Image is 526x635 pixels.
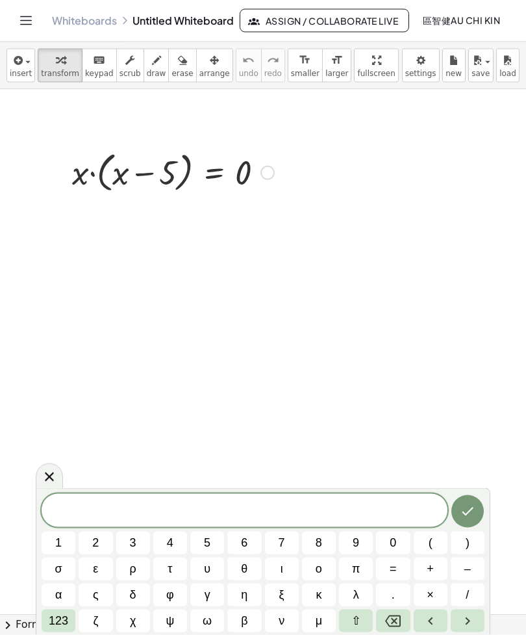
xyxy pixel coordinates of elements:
[166,586,174,604] span: φ
[414,558,447,580] button: Plus
[79,584,112,606] button: ς
[351,612,361,630] span: ⇧
[279,586,284,604] span: ξ
[265,558,299,580] button: ι
[190,532,224,554] button: 5
[55,586,62,604] span: α
[390,560,397,578] span: =
[203,612,212,630] span: ω
[190,584,224,606] button: γ
[239,69,258,78] span: undo
[302,610,336,632] button: μ
[166,612,174,630] span: ψ
[153,610,187,632] button: ψ
[167,534,173,552] span: 4
[412,9,510,32] button: 區智健AU Chi Kin
[92,534,99,552] span: 2
[265,532,299,554] button: 7
[466,534,470,552] span: )
[264,69,282,78] span: redo
[499,69,516,78] span: load
[325,69,348,78] span: larger
[288,49,323,83] button: format_sizesmaller
[116,610,150,632] button: χ
[390,534,396,552] span: 0
[79,558,112,580] button: ε
[116,532,150,554] button: 3
[316,560,322,578] span: ο
[130,560,136,578] span: ρ
[451,495,484,528] button: Done
[299,53,311,68] i: format_size
[265,610,299,632] button: ν
[130,612,136,630] span: χ
[204,534,210,552] span: 5
[227,584,261,606] button: η
[405,69,436,78] span: settings
[471,69,490,78] span: save
[85,69,114,78] span: keypad
[168,560,172,578] span: τ
[240,9,409,32] button: Assign / Collaborate Live
[55,534,62,552] span: 1
[49,612,68,630] span: 123
[464,560,471,578] span: –
[93,612,98,630] span: ζ
[392,586,395,604] span: .
[451,532,484,554] button: )
[451,584,484,606] button: Fraction
[414,610,447,632] button: Left arrow
[279,612,284,630] span: ν
[130,534,136,552] span: 3
[302,558,336,580] button: ο
[291,69,319,78] span: smaller
[281,560,283,578] span: ι
[353,586,359,604] span: λ
[42,532,75,554] button: 1
[16,10,36,31] button: Toggle navigation
[357,69,395,78] span: fullscreen
[93,560,98,578] span: ε
[422,14,500,27] span: 區智健AU Chi Kin
[41,69,79,78] span: transform
[204,560,210,578] span: υ
[82,49,117,83] button: keyboardkeypad
[376,584,410,606] button: .
[144,49,169,83] button: draw
[339,584,373,606] button: λ
[466,586,469,604] span: /
[322,49,351,83] button: format_sizelarger
[10,69,32,78] span: insert
[376,532,410,554] button: 0
[376,558,410,580] button: Equals
[130,586,136,604] span: δ
[116,49,144,83] button: scrub
[427,560,434,578] span: +
[93,53,105,68] i: keyboard
[468,49,494,83] button: save
[119,69,141,78] span: scrub
[190,558,224,580] button: υ
[265,584,299,606] button: ξ
[205,586,210,604] span: γ
[261,49,285,83] button: redoredo
[445,69,462,78] span: new
[147,69,166,78] span: draw
[339,532,373,554] button: 9
[55,560,62,578] span: σ
[279,534,285,552] span: 7
[242,53,255,68] i: undo
[116,584,150,606] button: δ
[429,534,432,552] span: (
[339,610,373,632] button: Shift
[352,560,360,578] span: π
[451,610,484,632] button: Right arrow
[267,53,279,68] i: redo
[316,534,322,552] span: 8
[79,532,112,554] button: 2
[251,15,398,27] span: Assign / Collaborate Live
[171,69,193,78] span: erase
[42,610,75,632] button: Default keyboard
[402,49,440,83] button: settings
[241,534,247,552] span: 6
